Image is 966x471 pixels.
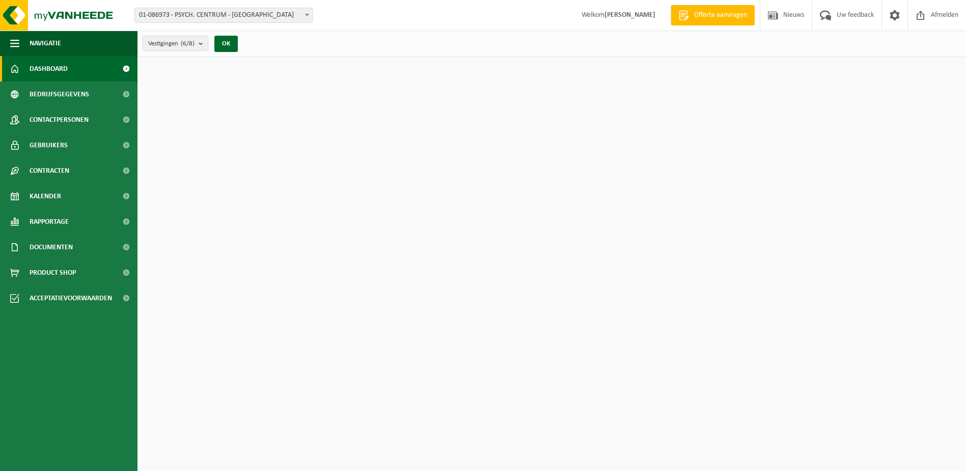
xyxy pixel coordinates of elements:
[30,209,69,234] span: Rapportage
[30,285,112,311] span: Acceptatievoorwaarden
[30,234,73,260] span: Documenten
[30,107,89,133] span: Contactpersonen
[671,5,755,25] a: Offerte aanvragen
[143,36,208,51] button: Vestigingen(6/8)
[30,31,61,56] span: Navigatie
[30,158,69,184] span: Contracten
[30,184,61,209] span: Kalender
[30,82,89,107] span: Bedrijfsgegevens
[604,11,655,19] strong: [PERSON_NAME]
[214,36,238,52] button: OK
[30,56,68,82] span: Dashboard
[148,36,195,51] span: Vestigingen
[30,260,76,285] span: Product Shop
[692,10,750,20] span: Offerte aanvragen
[30,133,68,158] span: Gebruikers
[135,8,312,22] span: 01-086973 - PSYCH. CENTRUM - ST HIERONYMUS - SINT-NIKLAAS
[181,40,195,47] count: (6/8)
[134,8,313,23] span: 01-086973 - PSYCH. CENTRUM - ST HIERONYMUS - SINT-NIKLAAS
